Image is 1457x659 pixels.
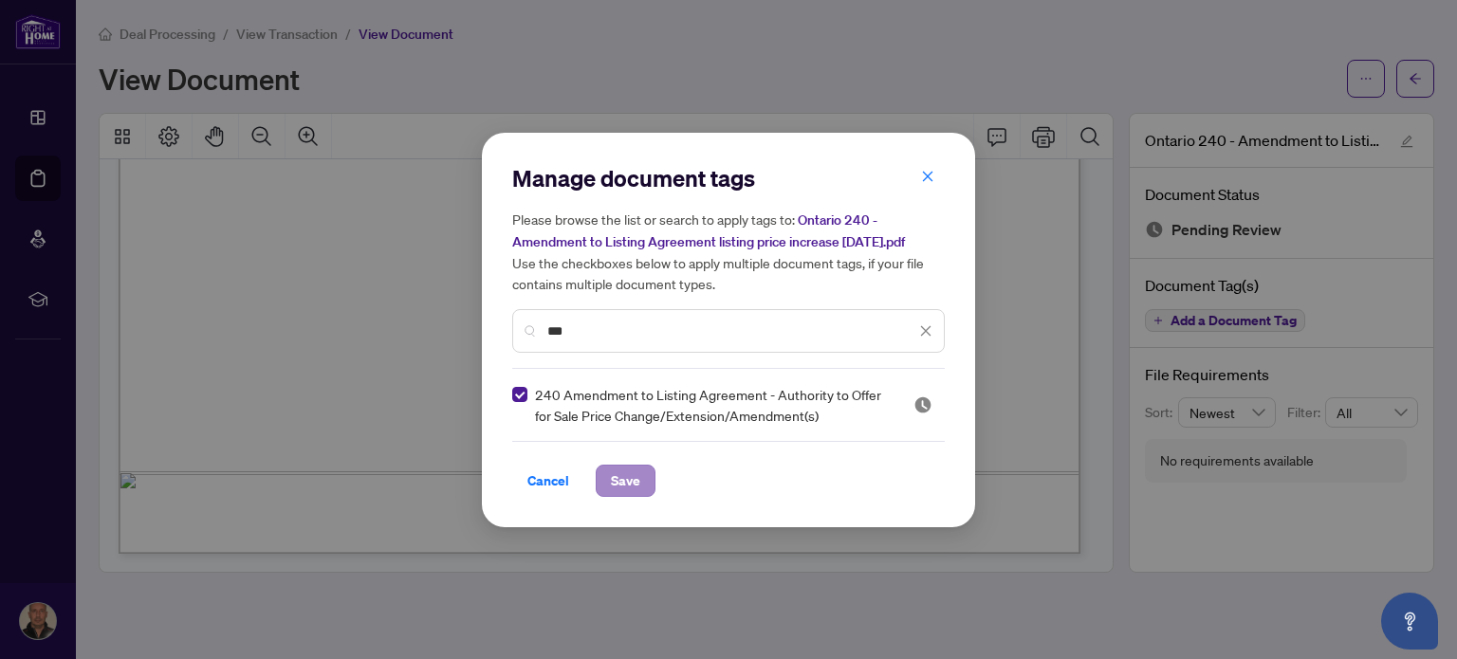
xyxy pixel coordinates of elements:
[535,384,891,426] span: 240 Amendment to Listing Agreement - Authority to Offer for Sale Price Change/Extension/Amendment(s)
[596,465,655,497] button: Save
[1381,593,1438,650] button: Open asap
[919,324,932,338] span: close
[512,209,945,294] h5: Please browse the list or search to apply tags to: Use the checkboxes below to apply multiple doc...
[512,163,945,193] h2: Manage document tags
[527,466,569,496] span: Cancel
[913,395,932,414] span: Pending Review
[512,211,905,250] span: Ontario 240 - Amendment to Listing Agreement listing price increase [DATE].pdf
[512,465,584,497] button: Cancel
[611,466,640,496] span: Save
[921,170,934,183] span: close
[913,395,932,414] img: status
